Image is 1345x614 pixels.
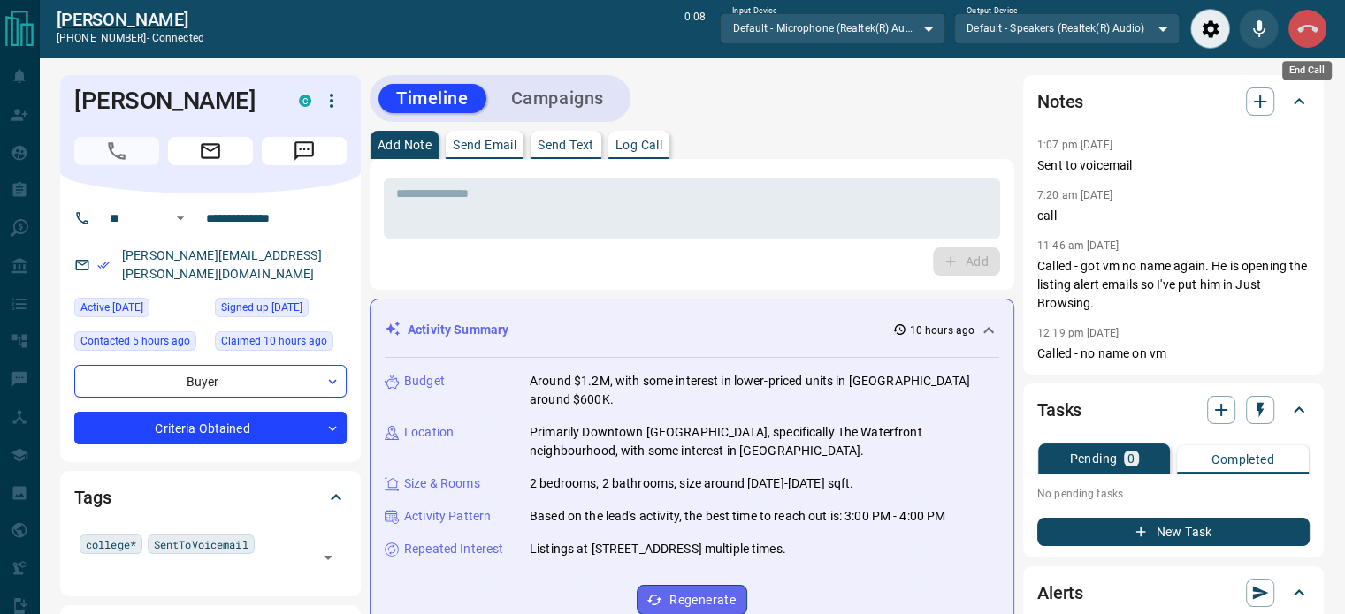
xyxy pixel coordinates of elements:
h2: Tasks [1037,396,1081,424]
p: Location [404,423,454,442]
span: Active [DATE] [80,299,143,316]
div: Default - Speakers (Realtek(R) Audio) [954,13,1180,43]
button: New Task [1037,518,1310,546]
button: Timeline [378,84,486,113]
p: Activity Summary [408,321,508,339]
p: Send Text [538,139,594,151]
p: Listings at [STREET_ADDRESS] multiple times. [530,540,786,558]
p: 7:20 am [DATE] [1037,189,1112,201]
div: Mon Sep 15 2025 [74,298,206,322]
h2: Notes [1037,87,1083,116]
div: Tue Sep 16 2025 [215,331,347,356]
span: Signed up [DATE] [221,299,302,316]
div: Audio Settings [1190,9,1230,49]
p: Completed [1211,453,1274,466]
button: Open [170,208,191,229]
p: Size & Rooms [404,474,480,493]
p: Budget [404,372,445,390]
button: Open [316,545,340,570]
p: Log Call [615,139,662,151]
p: Activity Pattern [404,507,491,526]
span: Email [168,137,253,165]
div: Buyer [74,365,347,398]
p: Around $1.2M, with some interest in lower-priced units in [GEOGRAPHIC_DATA] around $600K. [530,372,999,409]
div: Notes [1037,80,1310,123]
p: Based on the lead's activity, the best time to reach out is: 3:00 PM - 4:00 PM [530,507,945,526]
div: Tags [74,476,347,519]
h2: Alerts [1037,579,1083,607]
div: Alerts [1037,572,1310,614]
p: 0:08 [684,9,706,49]
div: Activity Summary10 hours ago [385,314,999,346]
div: condos.ca [299,95,311,107]
p: Called - got vm no name again. He is opening the listing alert emails so I've put him in Just Bro... [1037,257,1310,313]
p: [PHONE_NUMBER] - [57,30,204,46]
span: Claimed 10 hours ago [221,332,327,350]
span: Call [74,137,159,165]
div: Tasks [1037,389,1310,431]
p: call [1037,207,1310,225]
label: Output Device [967,5,1017,17]
p: 1:07 pm [DATE] [1037,139,1112,151]
p: Send Email [453,139,516,151]
h1: [PERSON_NAME] [74,87,272,115]
span: Message [262,137,347,165]
div: Mute [1239,9,1279,49]
a: [PERSON_NAME][EMAIL_ADDRESS][PERSON_NAME][DOMAIN_NAME] [122,248,322,281]
p: 2 bedrooms, 2 bathrooms, size around [DATE]-[DATE] sqft. [530,474,853,493]
div: Default - Microphone (Realtek(R) Audio) [720,13,945,43]
label: Input Device [732,5,777,17]
span: Contacted 5 hours ago [80,332,190,350]
span: SentToVoicemail [154,535,248,553]
p: 11:46 am [DATE] [1037,239,1119,252]
p: Sent to voicemail [1037,156,1310,175]
p: Repeated Interest [404,540,503,558]
div: End Call [1288,9,1327,49]
h2: Tags [74,483,111,512]
p: 12:19 pm [DATE] [1037,327,1119,339]
div: Thu Jul 25 2019 [215,298,347,322]
p: 10 hours ago [910,322,974,338]
a: [PERSON_NAME] [57,9,204,30]
button: Campaigns [493,84,622,113]
p: Primarily Downtown [GEOGRAPHIC_DATA], specifically The Waterfront neighbourhood, with some intere... [530,423,999,460]
p: Add Note [378,139,432,151]
div: Tue Sep 16 2025 [74,331,206,356]
div: End Call [1282,61,1332,80]
div: Criteria Obtained [74,412,347,444]
p: 0 [1127,452,1135,465]
p: No pending tasks [1037,481,1310,507]
svg: Email Verified [97,259,110,271]
p: Pending [1069,452,1117,465]
p: Called - no name on vm [1037,345,1310,363]
span: college* [86,535,136,553]
span: connected [152,32,204,44]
